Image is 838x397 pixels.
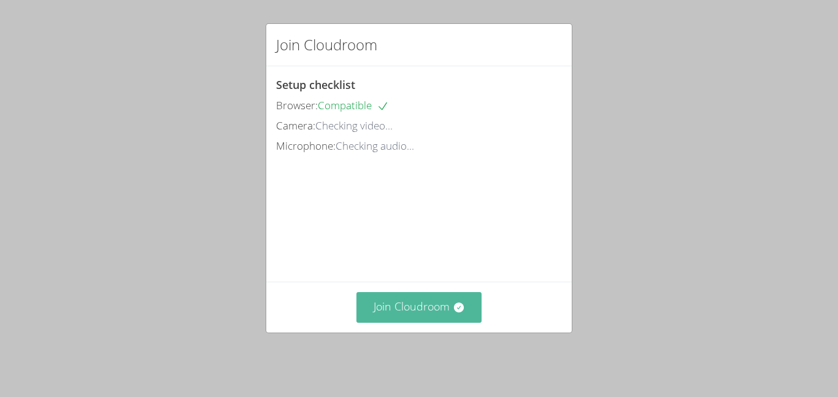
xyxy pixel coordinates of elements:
span: Microphone: [276,139,336,153]
h2: Join Cloudroom [276,34,377,56]
span: Checking audio... [336,139,414,153]
span: Compatible [318,98,389,112]
span: Checking video... [315,118,393,133]
span: Camera: [276,118,315,133]
button: Join Cloudroom [356,292,482,322]
span: Browser: [276,98,318,112]
span: Setup checklist [276,77,355,92]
